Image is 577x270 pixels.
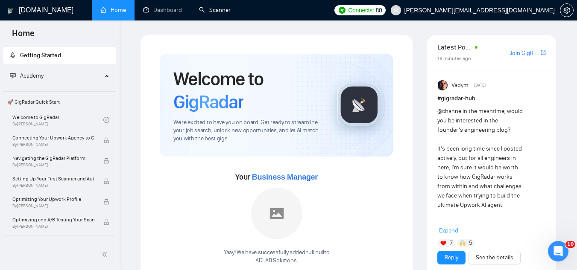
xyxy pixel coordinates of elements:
[102,250,110,258] span: double-left
[12,215,94,224] span: Optimizing and A/B Testing Your Scanner for Better Results
[5,27,41,45] span: Home
[103,158,109,164] span: lock
[20,52,61,59] span: Getting Started
[474,81,486,89] span: [DATE]
[12,142,94,147] span: By [PERSON_NAME]
[12,203,94,209] span: By [PERSON_NAME]
[251,188,302,239] img: placeholder.png
[224,257,329,265] p: ADLAB Solutions .
[103,199,109,205] span: lock
[12,134,94,142] span: Connecting Your Upwork Agency to GigRadar
[235,172,318,182] span: Your
[4,237,115,254] span: 👑 Agency Success with GigRadar
[548,241,568,261] iframe: Intercom live chat
[445,253,458,262] a: Reply
[100,6,126,14] a: homeHome
[20,72,44,79] span: Academy
[565,241,575,248] span: 10
[199,6,231,14] a: searchScanner
[12,154,94,163] span: Navigating the GigRadar Platform
[439,227,458,234] span: Expand
[460,240,466,246] img: 🙌
[469,251,521,264] button: See the details
[12,163,94,168] span: By [PERSON_NAME]
[476,253,513,262] a: See the details
[12,224,94,229] span: By [PERSON_NAME]
[4,93,115,110] span: 🚀 GigRadar Quick Start
[173,119,323,143] span: We're excited to have you on board. Get ready to streamline your job search, unlock new opportuni...
[12,174,94,183] span: Setting Up Your First Scanner and Auto-Bidder
[173,67,323,113] h1: Welcome to
[252,173,318,181] span: Business Manager
[10,52,16,58] span: rocket
[173,90,243,113] span: GigRadar
[438,80,448,90] img: Vadym
[437,55,471,61] span: 18 minutes ago
[10,72,44,79] span: Academy
[12,195,94,203] span: Optimizing Your Upwork Profile
[3,47,116,64] li: Getting Started
[10,73,16,78] span: fund-projection-screen
[348,6,374,15] span: Connects:
[103,178,109,184] span: lock
[143,6,182,14] a: dashboardDashboard
[437,251,466,264] button: Reply
[7,4,13,17] img: logo
[12,110,103,129] a: Welcome to GigRadarBy[PERSON_NAME]
[440,240,446,246] img: ❤️
[437,42,472,52] span: Latest Posts from the GigRadar Community
[103,117,109,123] span: check-circle
[103,219,109,225] span: lock
[393,7,399,13] span: user
[560,3,574,17] button: setting
[510,49,539,58] a: Join GigRadar Slack Community
[541,49,546,56] span: export
[469,239,472,247] span: 5
[12,183,94,188] span: By [PERSON_NAME]
[560,7,573,14] span: setting
[437,107,463,115] span: @channel
[451,81,469,90] span: Vadym
[376,6,382,15] span: 80
[560,7,574,14] a: setting
[338,84,381,126] img: gigradar-logo.png
[103,137,109,143] span: lock
[541,49,546,57] a: export
[437,94,546,103] h1: # gigradar-hub
[224,249,329,265] div: Yaay! We have successfully added null null to
[339,7,346,14] img: upwork-logo.png
[450,239,453,247] span: 7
